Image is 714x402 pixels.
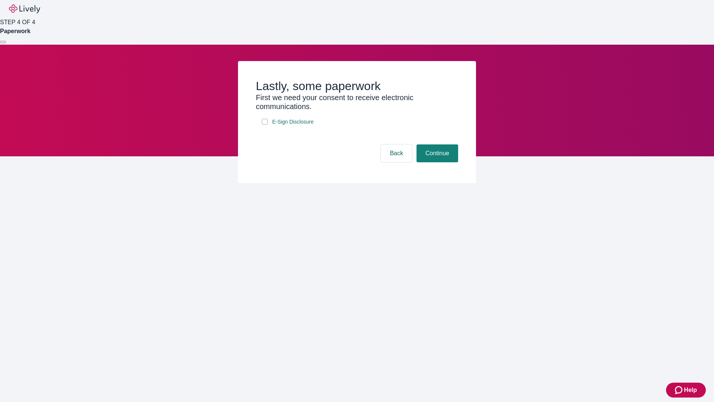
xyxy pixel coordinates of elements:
h2: Lastly, some paperwork [256,79,458,93]
span: Help [684,386,697,395]
button: Back [381,144,412,162]
img: Lively [9,4,40,13]
button: Continue [416,144,458,162]
a: e-sign disclosure document [271,117,315,127]
button: Zendesk support iconHelp [666,383,706,398]
span: E-Sign Disclosure [272,118,313,126]
h3: First we need your consent to receive electronic communications. [256,93,458,111]
svg: Zendesk support icon [675,386,684,395]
